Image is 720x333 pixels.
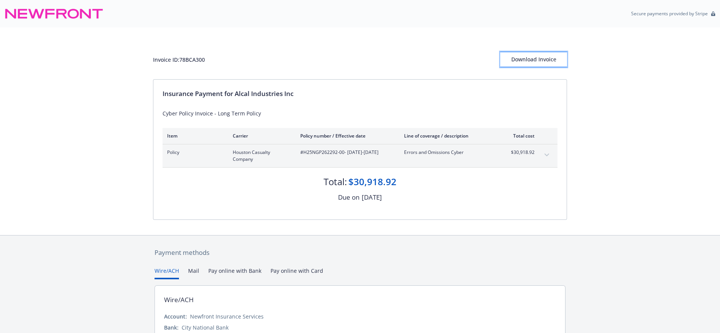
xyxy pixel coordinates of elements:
div: Cyber Policy Invoice - Long Term Policy [163,109,557,117]
span: Errors and Omissions Cyber [404,149,494,156]
div: Total cost [506,133,535,139]
span: Houston Casualty Company [233,149,288,163]
div: [DATE] [362,192,382,202]
button: Mail [188,267,199,279]
span: $30,918.92 [506,149,535,156]
div: Bank: [164,323,179,331]
div: Due on [338,192,359,202]
div: Wire/ACH [164,295,194,305]
div: Invoice ID: 78BCA300 [153,56,205,64]
span: #H25NGP262292-00 - [DATE]-[DATE] [300,149,392,156]
div: Insurance Payment for Alcal Industries Inc [163,89,557,99]
div: Carrier [233,133,288,139]
p: Secure payments provided by Stripe [631,10,708,17]
div: Payment methods [155,248,565,258]
span: Policy [167,149,221,156]
button: Pay online with Bank [208,267,261,279]
div: Account: [164,312,187,320]
div: PolicyHouston Casualty Company#H25NGP262292-00- [DATE]-[DATE]Errors and Omissions Cyber$30,918.92... [163,144,557,167]
button: Download Invoice [500,52,567,67]
div: City National Bank [182,323,229,331]
div: Policy number / Effective date [300,133,392,139]
div: Newfront Insurance Services [190,312,264,320]
div: Line of coverage / description [404,133,494,139]
div: $30,918.92 [348,175,396,188]
div: Total: [324,175,347,188]
button: expand content [541,149,553,161]
div: Item [167,133,221,139]
button: Pay online with Card [271,267,323,279]
button: Wire/ACH [155,267,179,279]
